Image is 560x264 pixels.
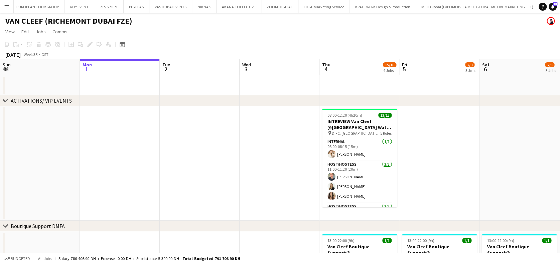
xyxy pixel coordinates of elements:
div: Salary 786 406.90 DH + Expenses 0.00 DH + Subsistence 5 300.00 DH = [58,256,240,261]
span: Mon [83,62,92,68]
span: Fri [402,62,407,68]
span: 5 Roles [380,131,392,136]
button: Budgeted [3,255,31,262]
span: DIFC, [GEOGRAPHIC_DATA], Level 23 [332,131,380,136]
span: 13:00-22:00 (9h) [407,238,434,243]
span: 1/1 [382,238,392,243]
a: Jobs [33,27,48,36]
span: 2 [161,65,170,73]
span: Comms [52,29,67,35]
app-user-avatar: Sarah Wannous [547,17,555,25]
a: Comms [50,27,70,36]
span: 15/16 [383,62,396,67]
button: EDGE Marketing Service [298,0,350,13]
app-card-role: Host/Hostess3/3 [322,203,397,245]
span: 31 [2,65,11,73]
span: 1/1 [462,238,471,243]
span: 1 [82,65,92,73]
button: EUROPEAN TOUR GROUP [11,0,64,13]
span: 5 [401,65,407,73]
span: 3 [241,65,251,73]
span: 4 [321,65,330,73]
h3: INTREVIEW Van Cleef @[GEOGRAPHIC_DATA] Watch Week 2025 [322,118,397,130]
span: Sat [482,62,489,68]
div: [DATE] [5,51,21,58]
span: Budgeted [11,256,30,261]
button: RCS SPORT [94,0,124,13]
span: 6 [481,65,489,73]
a: 10 [549,3,557,11]
span: 13:00-22:00 (9h) [327,238,355,243]
span: 10 [553,2,557,6]
button: KRAFTWERK Design & Production [350,0,416,13]
button: MCH Global (EXPOMOBILIA MCH GLOBAL ME LIVE MARKETING LLC) [416,0,539,13]
a: Edit [19,27,32,36]
h1: VAN CLEEF (RICHEMONT DUBAI FZE) [5,16,132,26]
app-card-role: Host/Hostess3/311:00-11:20 (20m)[PERSON_NAME][PERSON_NAME][PERSON_NAME] [322,161,397,203]
span: Sun [3,62,11,68]
span: Thu [322,62,330,68]
span: Week 35 [22,52,39,57]
span: 2/3 [465,62,474,67]
h3: Van Cleef Boutique Support@ [GEOGRAPHIC_DATA] [322,244,397,256]
div: Boutique Support DMFA [11,223,65,229]
span: Total Budgeted 791 706.90 DH [182,256,240,261]
button: AKANA COLLECTIVE [217,0,261,13]
span: 13:00-22:00 (9h) [487,238,514,243]
button: PHYLEAS [124,0,149,13]
span: All jobs [37,256,53,261]
button: VAS DUBAI EVENTS [149,0,192,13]
button: ZOOM DIGITAL [261,0,298,13]
span: Edit [21,29,29,35]
span: 2/3 [545,62,554,67]
div: 3 Jobs [465,68,476,73]
div: 3 Jobs [545,68,556,73]
span: Jobs [36,29,46,35]
app-job-card: 08:00-12:20 (4h20m)13/13INTREVIEW Van Cleef @[GEOGRAPHIC_DATA] Watch Week 2025 DIFC, [GEOGRAPHIC_... [322,109,397,207]
span: 1/1 [542,238,551,243]
button: NIKNAK [192,0,217,13]
div: GST [41,52,48,57]
span: Wed [242,62,251,68]
div: ACTIVATIONS/ VIP EVENTS [11,97,72,104]
span: View [5,29,15,35]
div: 4 Jobs [383,68,396,73]
h3: Van Cleef Boutique Support@ [GEOGRAPHIC_DATA] [402,244,477,256]
span: 08:00-12:20 (4h20m) [327,113,362,118]
h3: Van Cleef Boutique Support@ [GEOGRAPHIC_DATA] [482,244,557,256]
app-card-role: Internal1/108:00-08:15 (15m)[PERSON_NAME] [322,138,397,161]
button: KOY EVENT [64,0,94,13]
a: View [3,27,17,36]
span: Tue [162,62,170,68]
span: 13/13 [378,113,392,118]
